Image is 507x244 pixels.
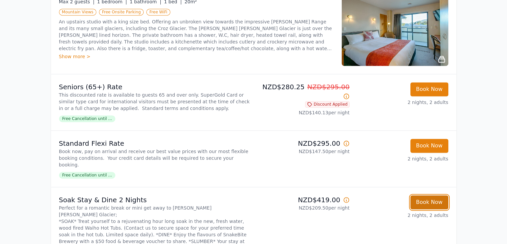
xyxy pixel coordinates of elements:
[59,148,251,168] p: Book now, pay on arrival and receive our best value prices with our most flexible booking conditi...
[59,172,115,178] span: Free Cancellation until ...
[256,205,350,211] p: NZD$209.50 per night
[256,148,350,155] p: NZD$147.50 per night
[146,9,170,15] span: Free WiFi
[355,99,448,106] p: 2 nights, 2 adults
[355,212,448,219] p: 2 nights, 2 adults
[410,139,448,153] button: Book Now
[256,109,350,116] p: NZD$140.13 per night
[59,9,96,15] span: Mountain Views
[59,139,251,148] p: Standard Flexi Rate
[305,101,350,108] span: Discount Applied
[99,9,144,15] span: Free Onsite Parking
[59,92,251,112] p: This discounted rate is available to guests 65 and over only. SuperGold Card or similar type card...
[59,18,334,52] p: An upstairs studio with a king size bed. Offering an unbroken view towards the impressive [PERSON...
[256,195,350,205] p: NZD$419.00
[410,195,448,209] button: Book Now
[355,155,448,162] p: 2 nights, 2 adults
[59,115,115,122] span: Free Cancellation until ...
[59,82,251,92] p: Seniors (65+) Rate
[410,82,448,96] button: Book Now
[59,53,334,60] div: Show more >
[256,139,350,148] p: NZD$295.00
[256,82,350,101] p: NZD$280.25
[307,83,350,91] span: NZD$295.00
[59,195,251,205] p: Soak Stay & Dine 2 Nights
